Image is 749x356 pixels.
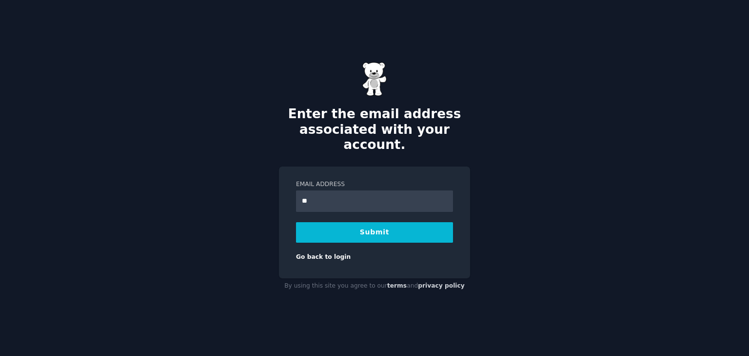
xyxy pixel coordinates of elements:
[387,282,407,289] a: terms
[296,253,351,260] a: Go back to login
[418,282,465,289] a: privacy policy
[279,106,470,153] h2: Enter the email address associated with your account.
[279,278,470,294] div: By using this site you agree to our and
[296,222,453,243] button: Submit
[362,62,387,96] img: Gummy Bear
[296,180,453,189] label: Email Address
